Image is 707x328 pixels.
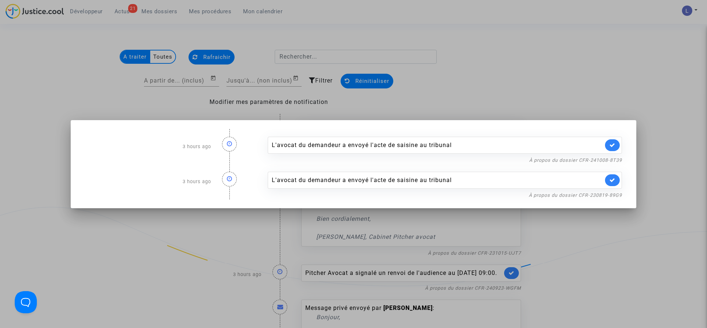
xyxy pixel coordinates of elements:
div: L'avocat du demandeur a envoyé l'acte de saisine au tribunal [272,141,603,150]
a: À propos du dossier CFR-230819-89G9 [529,192,622,198]
div: L'avocat du demandeur a envoyé l'acte de saisine au tribunal [272,176,603,185]
div: 3 hours ago [80,164,217,199]
a: À propos du dossier CFR-241008-8T39 [529,157,622,163]
iframe: Help Scout Beacon - Open [15,291,37,313]
div: 3 hours ago [80,129,217,164]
